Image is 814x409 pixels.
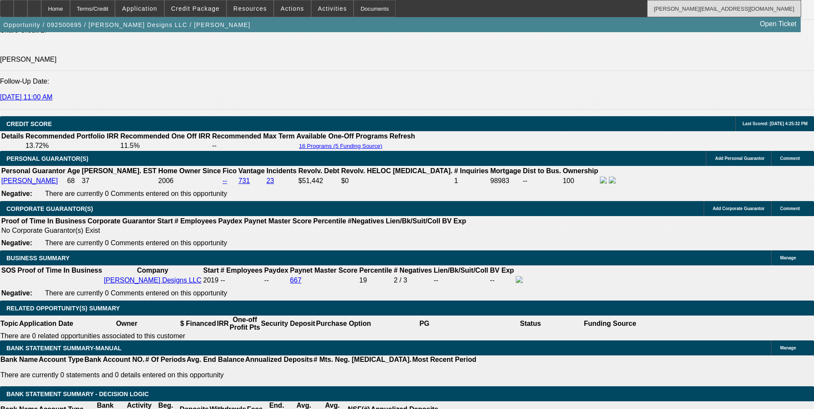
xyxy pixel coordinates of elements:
[6,305,120,312] span: RELATED OPPORTUNITY(S) SUMMARY
[433,276,489,285] td: --
[523,167,561,174] b: Dist to Bus.
[82,167,157,174] b: [PERSON_NAME]. EST
[84,355,145,364] th: Bank Account NO.
[38,355,84,364] th: Account Type
[203,267,219,274] b: Start
[45,190,227,197] span: There are currently 0 Comments entered on this opportunity
[122,5,157,12] span: Application
[318,5,347,12] span: Activities
[74,316,180,332] th: Owner
[609,177,616,183] img: linkedin-icon.png
[104,277,202,284] a: [PERSON_NAME] Designs LLC
[780,256,796,260] span: Manage
[1,266,16,275] th: SOS
[386,217,440,225] b: Lien/Bk/Suit/Coll
[212,132,295,141] th: Recommended Max Term
[394,267,432,274] b: # Negatives
[239,167,265,174] b: Vantage
[454,167,488,174] b: # Inquiries
[216,316,229,332] th: IRR
[1,190,32,197] b: Negative:
[341,176,453,186] td: $0
[523,176,562,186] td: --
[1,239,32,247] b: Negative:
[0,371,476,379] p: There are currently 0 statements and 0 details entered on this opportunity
[221,267,263,274] b: # Employees
[563,167,598,174] b: Ownership
[298,167,339,174] b: Revolv. Debt
[298,176,340,186] td: $51,442
[1,289,32,297] b: Negative:
[6,155,88,162] span: PERSONAL GUARANTOR(S)
[18,316,73,332] th: Application Date
[25,141,119,150] td: 13.72%
[412,355,477,364] th: Most Recent Period
[245,355,313,364] th: Annualized Deposits
[516,276,523,283] img: facebook-icon.png
[6,345,121,352] span: BANK STATEMENT SUMMARY-MANUAL
[757,17,800,31] a: Open Ticket
[25,132,119,141] th: Recommended Portfolio IRR
[229,316,260,332] th: One-off Profit Pts
[715,156,765,161] span: Add Personal Guarantor
[1,177,58,184] a: [PERSON_NAME]
[218,217,242,225] b: Paydex
[742,121,808,126] span: Last Scored: [DATE] 4:25:32 PM
[348,217,384,225] b: #Negatives
[223,167,237,174] b: Fico
[203,276,219,285] td: 2019
[780,206,800,211] span: Comment
[67,167,80,174] b: Age
[6,205,93,212] span: CORPORATE GUARANTOR(S)
[478,316,584,332] th: Status
[120,141,211,150] td: 11.5%
[274,0,311,17] button: Actions
[600,177,607,183] img: facebook-icon.png
[490,176,522,186] td: 98983
[359,277,392,284] div: 19
[233,5,267,12] span: Resources
[454,176,489,186] td: 1
[260,316,315,332] th: Security Deposit
[341,167,453,174] b: Revolv. HELOC [MEDICAL_DATA].
[244,217,312,225] b: Paynet Master Score
[313,355,412,364] th: # Mts. Neg. [MEDICAL_DATA].
[186,355,245,364] th: Avg. End Balance
[490,167,521,174] b: Mortgage
[17,266,103,275] th: Proof of Time In Business
[165,0,226,17] button: Credit Package
[221,277,225,284] span: --
[158,167,221,174] b: Home Owner Since
[296,132,388,141] th: Available One-Off Programs
[115,0,163,17] button: Application
[1,217,86,226] th: Proof of Time In Business
[6,255,70,262] span: BUSINESS SUMMARY
[297,142,385,150] button: 16 Programs (5 Funding Source)
[223,177,227,184] a: --
[264,276,289,285] td: --
[584,316,637,332] th: Funding Source
[359,267,392,274] b: Percentile
[67,176,80,186] td: 68
[239,177,250,184] a: 731
[137,267,168,274] b: Company
[175,217,217,225] b: # Employees
[264,267,288,274] b: Paydex
[312,0,354,17] button: Activities
[290,277,302,284] a: 667
[313,217,346,225] b: Percentile
[266,167,297,174] b: Incidents
[82,176,157,186] td: 37
[315,316,371,332] th: Purchase Option
[290,267,357,274] b: Paynet Master Score
[713,206,765,211] span: Add Corporate Guarantor
[3,21,251,28] span: Opportunity / 092500695 / [PERSON_NAME] Designs LLC / [PERSON_NAME]
[45,239,227,247] span: There are currently 0 Comments entered on this opportunity
[1,132,24,141] th: Details
[562,176,599,186] td: 100
[180,316,217,332] th: $ Financed
[145,355,186,364] th: # Of Periods
[780,156,800,161] span: Comment
[6,120,52,127] span: CREDIT SCORE
[780,346,796,350] span: Manage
